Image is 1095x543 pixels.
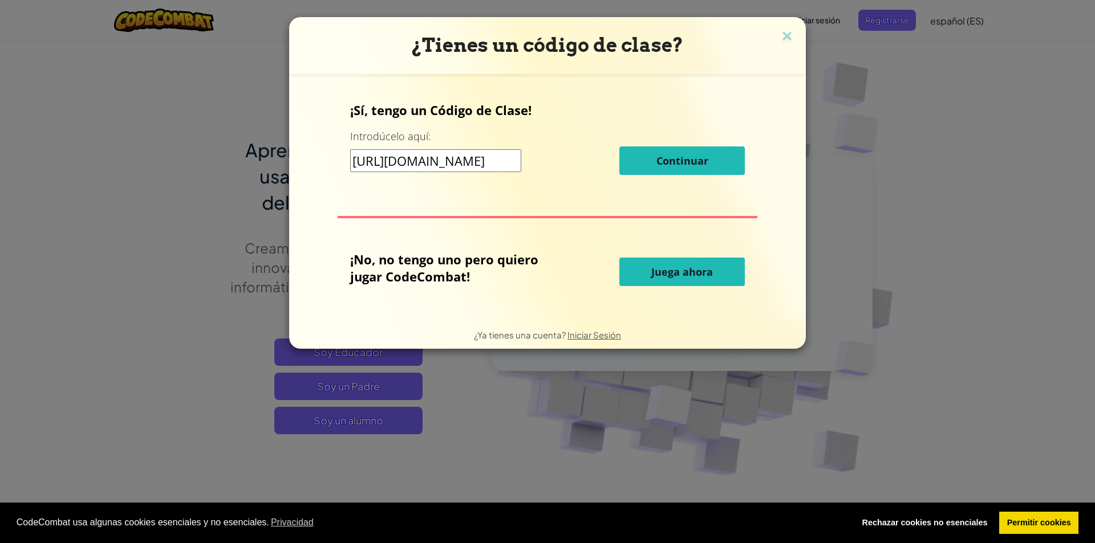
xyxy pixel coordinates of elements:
a: Iniciar Sesión [567,329,621,340]
img: close icon [780,28,794,46]
span: Juega ahora [651,265,713,279]
p: ¡No, no tengo uno pero quiero jugar CodeCombat! [350,251,563,285]
p: ¡Sí, tengo un Código de Clase! [350,101,745,119]
span: ¿Ya tienes una cuenta? [474,329,567,340]
span: ¿Tienes un código de clase? [412,34,683,56]
a: learn more about cookies [269,514,315,531]
button: Juega ahora [619,258,745,286]
span: Continuar [656,154,708,168]
a: allow cookies [999,512,1078,534]
label: Introdúcelo aquí: [350,129,431,144]
button: Continuar [619,146,745,175]
a: deny cookies [854,512,995,534]
span: CodeCombat usa algunas cookies esenciales y no esenciales. [17,514,845,531]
